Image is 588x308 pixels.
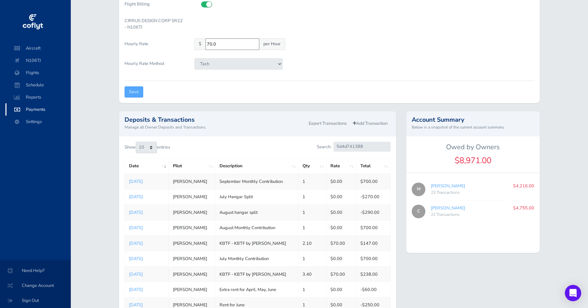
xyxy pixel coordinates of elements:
[12,42,64,54] span: Aircraft
[136,142,157,153] select: Showentries
[431,183,465,189] a: [PERSON_NAME]
[326,189,356,205] td: $0.00
[215,236,298,251] td: KBTF - KBTF by [PERSON_NAME]
[215,282,298,297] td: Extra rent for April, May, June
[298,236,326,251] td: 2.10
[356,282,391,297] td: -$60.00
[326,236,356,251] td: $70.00
[326,205,356,220] td: $0.00
[412,205,425,218] span: C
[298,282,326,297] td: 1
[326,282,356,297] td: $0.00
[298,158,326,174] th: Qty: activate to sort column ascending
[168,220,215,236] td: [PERSON_NAME]
[215,251,298,267] td: July Monthly Contribution
[215,189,298,205] td: July Hangar Split
[194,38,206,50] span: $
[356,158,391,174] th: Total: activate to sort column ascending
[431,205,465,211] a: [PERSON_NAME]
[12,67,64,79] span: Flights
[168,158,215,174] th: Pilot: activate to sort column ascending
[125,158,168,174] th: Date: activate to sort column ascending
[326,267,356,282] td: $70.00
[8,264,63,277] span: Need Help?
[12,54,64,67] span: N106TJ
[412,183,425,196] span: M
[215,174,298,189] td: September Monthly Contribution
[125,142,170,153] label: Show entries
[168,251,215,267] td: [PERSON_NAME]
[356,205,391,220] td: -$290.00
[406,154,540,167] div: $8,971.00
[298,189,326,205] td: 1
[168,236,215,251] td: [PERSON_NAME]
[129,194,143,200] a: [DATE]
[119,15,190,33] label: CIRRUS DESIGN CORP SR22 - N106TJ
[406,143,540,151] h5: Owed by Owners
[119,38,190,52] label: Hourly Rate
[119,58,190,75] label: Hourly Rate Method
[12,116,64,128] span: Settings
[356,267,391,282] td: $238.00
[129,302,143,308] a: [DATE]
[412,124,534,130] small: Below is a snapshot of the current account summary.
[129,256,143,262] a: [DATE]
[168,267,215,282] td: [PERSON_NAME]
[298,267,326,282] td: 3.40
[125,86,143,98] input: Save
[21,12,44,32] img: coflyt logo
[125,117,306,123] h2: Deposits & Transactions
[8,294,63,307] span: Sign Out
[356,236,391,251] td: $147.00
[513,205,534,211] p: $4,755.00
[431,211,508,218] div: 22 Transactions
[215,158,298,174] th: Description: activate to sort column ascending
[215,267,298,282] td: KBTF - KBTF by [PERSON_NAME]
[259,38,285,50] span: per Hour
[350,119,391,129] a: Add Transaction
[326,220,356,236] td: $0.00
[129,225,143,231] a: [DATE]
[356,251,391,267] td: $700.00
[326,251,356,267] td: $0.00
[168,189,215,205] td: [PERSON_NAME]
[412,117,534,123] h2: Account Summary
[356,220,391,236] td: $700.00
[129,178,143,185] a: [DATE]
[168,205,215,220] td: [PERSON_NAME]
[326,158,356,174] th: Rate: activate to sort column ascending
[298,220,326,236] td: 1
[215,220,298,236] td: August Monthly Contribution
[317,142,391,152] label: Search:
[129,271,143,277] a: [DATE]
[12,103,64,116] span: Payments
[215,205,298,220] td: August hangar split
[168,174,215,189] td: [PERSON_NAME]
[565,285,581,301] div: Open Intercom Messenger
[8,279,63,292] span: Change Account
[356,189,391,205] td: -$270.00
[326,174,356,189] td: $0.00
[298,251,326,267] td: 1
[298,205,326,220] td: 1
[431,189,508,196] div: 23 Transactions
[129,287,143,293] a: [DATE]
[356,174,391,189] td: $700.00
[12,91,64,103] span: Reports
[168,282,215,297] td: [PERSON_NAME]
[129,240,143,246] a: [DATE]
[125,124,306,130] small: Manage all Owner Deposits and Transactions.
[129,209,143,216] a: [DATE]
[306,119,350,129] a: Export Transactions
[298,174,326,189] td: 1
[333,142,391,152] input: Search:
[12,79,64,91] span: Schedule
[513,183,534,189] p: $4,216.00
